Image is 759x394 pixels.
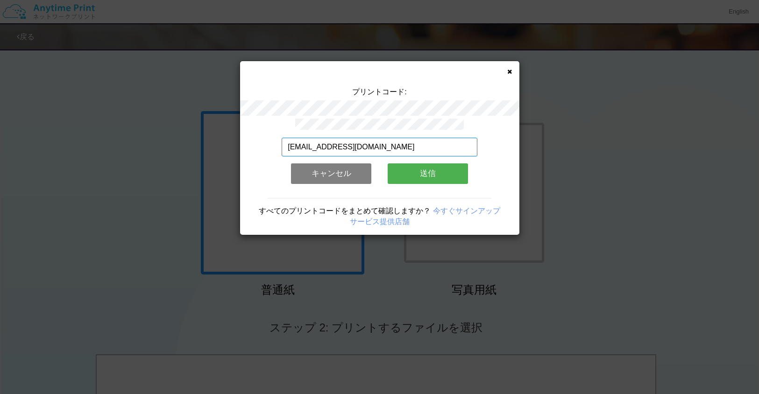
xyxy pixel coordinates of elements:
[350,218,410,225] a: サービス提供店舗
[433,207,500,215] a: 今すぐサインアップ
[352,88,406,96] span: プリントコード:
[282,138,477,156] input: メールアドレス
[259,207,431,215] span: すべてのプリントコードをまとめて確認しますか？
[291,163,371,184] button: キャンセル
[388,163,468,184] button: 送信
